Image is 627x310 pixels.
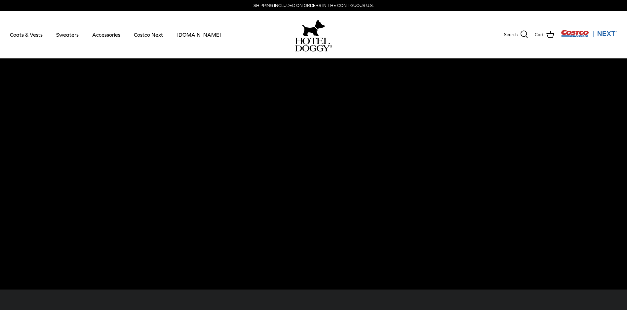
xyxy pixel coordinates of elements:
img: Costco Next [561,29,617,38]
a: Costco Next [128,23,169,46]
span: Cart [535,31,544,38]
img: hoteldoggy.com [302,18,325,38]
a: [DOMAIN_NAME] [171,23,227,46]
a: Accessories [86,23,126,46]
span: Search [504,31,518,38]
a: Cart [535,30,554,39]
a: Visit Costco Next [561,34,617,39]
a: Sweaters [50,23,85,46]
img: hoteldoggycom [295,38,332,52]
a: Coats & Vests [4,23,49,46]
a: hoteldoggy.com hoteldoggycom [295,18,332,52]
a: Search [504,30,528,39]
